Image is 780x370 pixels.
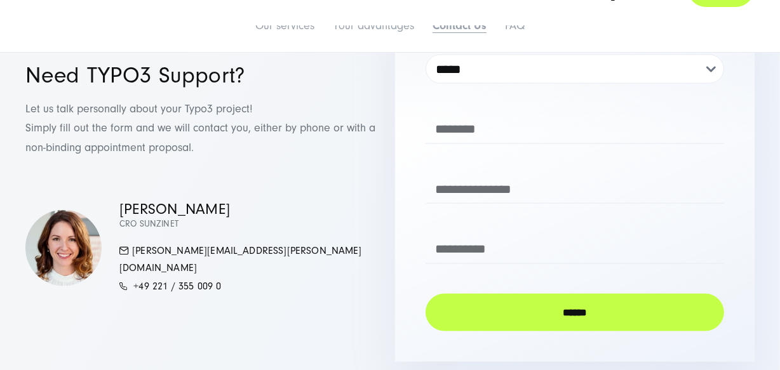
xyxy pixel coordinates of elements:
a: [PERSON_NAME][EMAIL_ADDRESS][PERSON_NAME][DOMAIN_NAME] [119,245,362,274]
div: Let us talk personally about your Typo3 project! Simply fill out the form and we will contact you... [25,65,385,157]
h2: Need TYPO3 Support? [25,65,385,86]
a: +49 221 / 355 009 0 [119,281,221,292]
p: CRO SUNZINET [119,218,385,231]
p: [PERSON_NAME] [119,201,385,217]
a: Your advantages [333,19,414,32]
a: Contact Us [433,19,487,32]
a: Our services [255,19,314,32]
img: csm_Simona-Mayer-570x570 [25,210,102,286]
a: FAQ [505,19,525,32]
span: +49 221 / 355 009 0 [133,281,221,292]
